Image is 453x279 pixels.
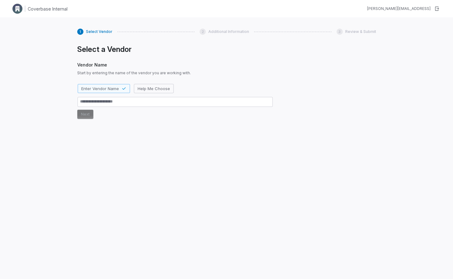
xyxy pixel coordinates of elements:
[77,29,83,35] div: 1
[200,29,206,35] div: 2
[77,71,273,75] span: Start by entering the name of the vendor you are working with.
[337,29,343,35] div: 3
[81,86,119,91] span: Enter Vendor Name
[77,62,273,68] span: Vendor Name
[78,84,130,93] button: Enter Vendor Name
[208,29,249,34] span: Additional Information
[367,6,431,11] div: [PERSON_NAME][EMAIL_ADDRESS]
[134,84,174,93] button: Help Me Choose
[138,86,170,91] span: Help Me Choose
[345,29,376,34] span: Review & Submit
[28,6,68,12] h1: Coverbase Internal
[77,45,273,54] h1: Select a Vendor
[86,29,112,34] span: Select Vendor
[12,4,22,14] img: Clerk Logo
